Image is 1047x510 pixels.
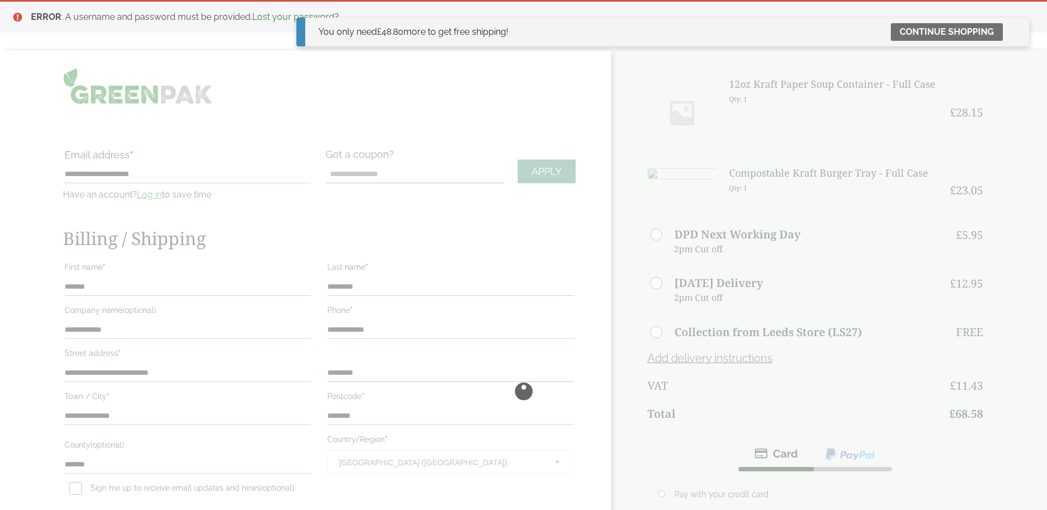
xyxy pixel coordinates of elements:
[891,23,1003,41] a: Continue shopping
[377,26,403,37] span: 48.80
[31,12,61,22] strong: ERROR
[252,12,334,22] a: Lost your password
[318,25,508,39] div: You only need more to get free shipping!
[31,10,1029,24] li: : A username and password must be provided. ?
[377,26,381,37] span: £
